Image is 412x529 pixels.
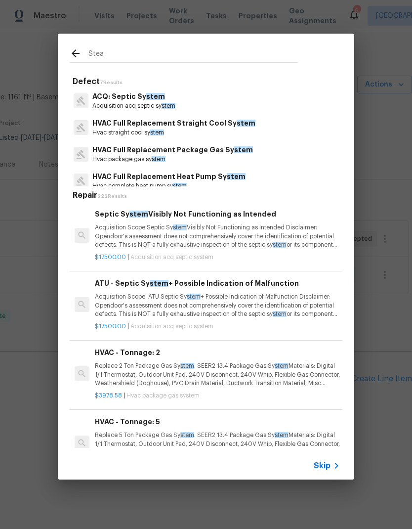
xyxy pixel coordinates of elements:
h6: HVAC - Tonnage: 2 [95,347,340,358]
span: $3978.58 [95,393,122,398]
span: stem [237,120,255,127]
span: stem [146,93,165,100]
span: stem [173,224,187,230]
p: ACQ: Septic Sy [92,91,175,102]
h6: ATU - Septic Sy + Possible Indication of Malfunction [95,278,340,289]
span: stem [273,311,287,317]
span: $17500.00 [95,254,126,260]
h5: Repair [73,190,342,201]
span: stem [162,103,175,109]
span: stem [152,156,165,162]
p: Acquisition Scope: ATU Septic Sy + Possible Indication of Malfunction Disclaimer: Opendoor's asse... [95,293,340,318]
h6: Septic Sy Visibly Not Functioning as Intended [95,209,340,220]
p: HVAC Full Replacement Straight Cool Sy [92,118,255,129]
p: Hvac straight cool sy [92,129,255,137]
span: stem [173,183,187,189]
p: | [95,392,340,400]
p: Hvac package gas sy [92,155,253,164]
h6: HVAC - Tonnage: 5 [95,416,340,427]
span: stem [227,173,246,180]
span: stem [275,363,288,369]
span: Hvac package gas system [126,393,200,398]
p: Replace 5 Ton Package Gas Sy . SEER2 13.4 Package Gas Sy Materials: Digital 1/1 Thermostat, Outdo... [95,431,340,456]
span: Acquisition acq septic system [130,254,213,260]
span: 7 Results [100,80,123,85]
span: stem [234,146,253,153]
input: Search issues or repairs [88,47,298,62]
p: | [95,322,340,331]
p: Replace 2 Ton Package Gas Sy . SEER2 13.4 Package Gas Sy Materials: Digital 1/1 Thermostat, Outdo... [95,362,340,387]
h5: Defect [73,77,342,87]
span: stem [150,130,164,135]
span: $17500.00 [95,323,126,329]
p: Acquisition Scope:Septic Sy Visibly Not Functioning as Intended Disclaimer: Opendoor's assessment... [95,223,340,249]
p: Hvac complete heat pump sy [92,182,246,190]
span: stem [150,280,168,287]
span: stem [273,242,287,248]
span: Skip [314,461,330,471]
span: stem [129,211,148,218]
span: 222 Results [97,194,127,199]
span: stem [180,432,194,438]
span: Acquisition acq septic system [130,323,213,329]
span: stem [275,432,288,438]
p: | [95,253,340,262]
p: HVAC Full Replacement Heat Pump Sy [92,172,246,182]
p: Acquisition acq septic sy [92,102,175,110]
span: stem [187,294,201,300]
span: stem [180,363,194,369]
p: HVAC Full Replacement Package Gas Sy [92,145,253,155]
